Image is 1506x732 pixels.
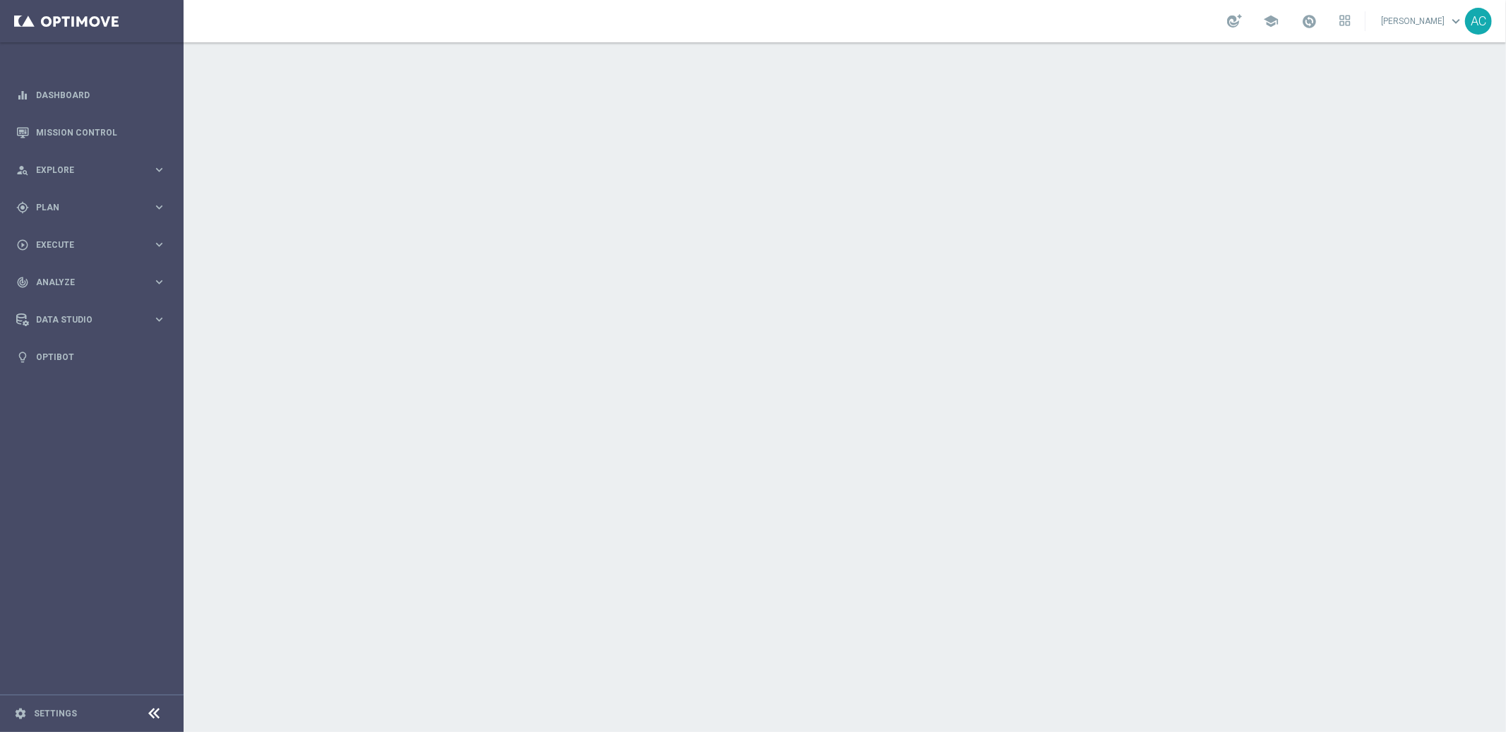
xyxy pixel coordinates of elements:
[36,76,166,114] a: Dashboard
[36,166,153,174] span: Explore
[16,127,167,138] button: Mission Control
[14,707,27,720] i: settings
[1263,13,1279,29] span: school
[153,163,166,176] i: keyboard_arrow_right
[16,351,29,364] i: lightbulb
[16,114,166,151] div: Mission Control
[16,276,153,289] div: Analyze
[16,352,167,363] button: lightbulb Optibot
[153,238,166,251] i: keyboard_arrow_right
[36,203,153,212] span: Plan
[16,313,153,326] div: Data Studio
[153,275,166,289] i: keyboard_arrow_right
[16,202,167,213] button: gps_fixed Plan keyboard_arrow_right
[16,314,167,325] button: Data Studio keyboard_arrow_right
[16,89,29,102] i: equalizer
[16,239,167,251] button: play_circle_outline Execute keyboard_arrow_right
[16,164,167,176] button: person_search Explore keyboard_arrow_right
[36,114,166,151] a: Mission Control
[1380,11,1465,32] a: [PERSON_NAME]keyboard_arrow_down
[36,241,153,249] span: Execute
[16,239,153,251] div: Execute
[16,164,29,176] i: person_search
[36,278,153,287] span: Analyze
[16,201,153,214] div: Plan
[34,709,77,718] a: Settings
[36,338,166,376] a: Optibot
[16,76,166,114] div: Dashboard
[153,313,166,326] i: keyboard_arrow_right
[16,201,29,214] i: gps_fixed
[16,338,166,376] div: Optibot
[16,239,29,251] i: play_circle_outline
[16,276,29,289] i: track_changes
[16,90,167,101] button: equalizer Dashboard
[36,316,153,324] span: Data Studio
[1448,13,1464,29] span: keyboard_arrow_down
[16,164,153,176] div: Explore
[16,277,167,288] button: track_changes Analyze keyboard_arrow_right
[153,200,166,214] i: keyboard_arrow_right
[1465,8,1492,35] div: AC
